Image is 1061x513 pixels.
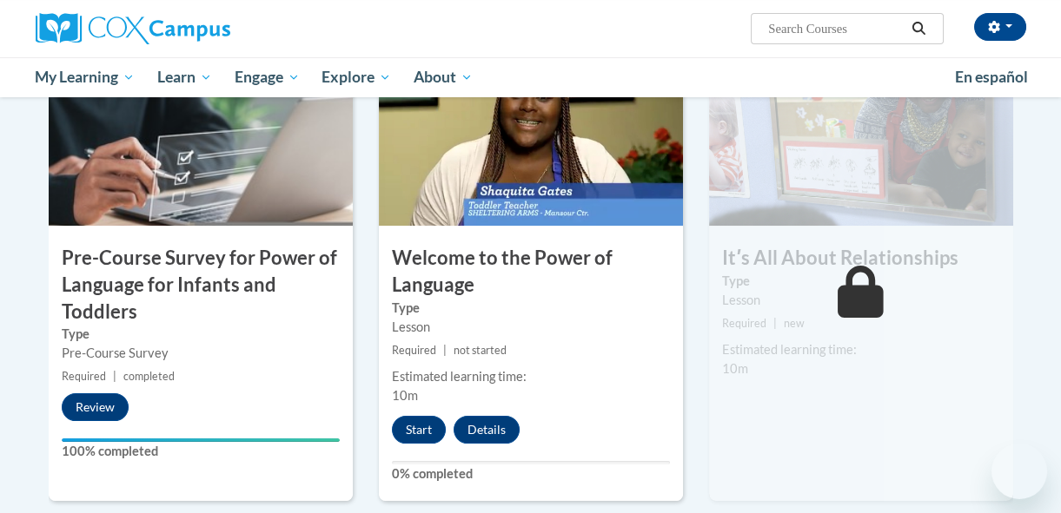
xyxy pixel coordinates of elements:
span: Required [392,344,436,357]
div: Lesson [722,291,1000,310]
button: Review [62,393,129,421]
div: Main menu [23,57,1039,97]
label: Type [62,325,340,344]
iframe: Button to launch messaging window [991,444,1047,499]
span: En español [955,68,1028,86]
span: | [443,344,447,357]
span: 10m [392,388,418,403]
span: 10m [722,361,748,376]
input: Search Courses [766,18,905,39]
img: Course Image [49,52,353,226]
button: Details [454,416,520,444]
img: Course Image [709,52,1013,226]
a: En español [944,59,1039,95]
span: About [414,67,473,88]
span: Explore [322,67,391,88]
a: About [402,57,484,97]
span: | [773,317,777,330]
div: Pre-Course Survey [62,344,340,363]
h3: Itʹs All About Relationships [709,245,1013,272]
label: 0% completed [392,464,670,483]
button: Account Settings [974,13,1026,41]
div: Estimated learning time: [722,340,1000,359]
label: 100% completed [62,442,340,461]
label: Type [392,299,670,318]
a: Engage [223,57,311,97]
img: Cox Campus [36,13,230,44]
span: Required [62,370,106,383]
span: My Learning [35,67,135,88]
div: Estimated learning time: [392,367,670,386]
img: Course Image [379,52,683,226]
label: Type [722,272,1000,291]
h3: Welcome to the Power of Language [379,245,683,299]
span: Learn [157,67,212,88]
button: Search [905,18,932,39]
button: Start [392,416,446,444]
div: Your progress [62,438,340,442]
span: | [113,370,116,383]
span: Required [722,317,766,330]
span: new [784,317,805,330]
a: Explore [310,57,402,97]
span: completed [123,370,175,383]
div: Lesson [392,318,670,337]
span: Engage [235,67,300,88]
a: My Learning [24,57,147,97]
h3: Pre-Course Survey for Power of Language for Infants and Toddlers [49,245,353,325]
a: Cox Campus [36,13,348,44]
span: not started [454,344,507,357]
a: Learn [146,57,223,97]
